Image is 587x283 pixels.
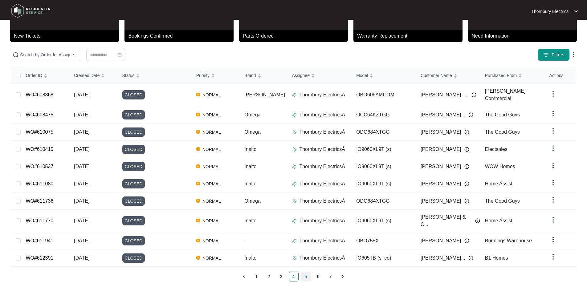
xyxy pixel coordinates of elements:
img: Assigner Icon [292,112,297,117]
span: NORMAL [200,146,223,153]
img: Vercel Logo [196,199,200,203]
span: B1 Homes [485,255,508,261]
th: Purchased From [480,67,544,84]
img: Assigner Icon [292,92,297,97]
img: Info icon [475,218,480,223]
img: Assigner Icon [292,164,297,169]
p: Thornbury ElectricsÂ [299,91,345,99]
td: IO9060XL9T (s) [351,141,416,158]
td: IO9060XL9T (s) [351,158,416,175]
span: CLOSED [122,110,145,119]
li: 5 [301,272,311,281]
th: Created Date [69,67,117,84]
img: Assigner Icon [292,147,297,152]
a: WO#611941 [26,238,53,243]
input: Search by Order Id, Assignee Name, Customer Name, Brand and Model [20,51,79,58]
img: Vercel Logo [196,219,200,222]
li: 2 [264,272,274,281]
img: Info icon [468,256,473,261]
span: Omega [244,198,260,204]
a: WO#608475 [26,112,53,117]
span: NORMAL [200,254,223,262]
th: Actions [544,67,577,84]
p: Parts Ordered [243,32,348,40]
button: left [239,272,249,281]
img: dropdown arrow [549,216,557,224]
span: WOW Homes [485,164,515,169]
p: Thornbury ElectricsÂ [299,111,345,119]
span: [PERSON_NAME]... [421,254,465,262]
span: right [341,275,345,278]
span: [DATE] [74,198,89,204]
span: CLOSED [122,216,145,225]
span: CLOSED [122,253,145,263]
td: ODO684XTGG [351,123,416,141]
a: 4 [289,272,298,281]
span: [DATE] [74,129,89,135]
img: search-icon [13,52,19,58]
p: Thornbury Electrics [531,8,569,14]
span: [DATE] [74,255,89,261]
img: Info icon [471,92,476,97]
span: The Good Guys [485,129,520,135]
span: CLOSED [122,162,145,171]
img: filter icon [543,52,549,58]
a: 3 [277,272,286,281]
a: 7 [326,272,335,281]
img: Vercel Logo [196,113,200,116]
img: dropdown arrow [549,127,557,135]
a: WO#610415 [26,147,53,152]
span: [DATE] [74,218,89,223]
a: WO#612391 [26,255,53,261]
span: left [243,275,246,278]
span: [PERSON_NAME] -... [421,91,468,99]
span: [DATE] [74,112,89,117]
span: Purchased From [485,72,517,79]
img: Info icon [464,181,469,186]
span: The Good Guys [485,198,520,204]
span: Bunnings Warehouse [485,238,532,243]
span: [PERSON_NAME] Commercial [485,88,526,101]
img: Vercel Logo [196,130,200,134]
td: IO9060XL9T (s) [351,210,416,232]
a: 6 [314,272,323,281]
p: Thornbury ElectricsÂ [299,197,345,205]
span: [PERSON_NAME] [421,197,461,205]
span: Filters [552,52,565,58]
span: The Good Guys [485,112,520,117]
td: IO9060XL9T (s) [351,175,416,192]
span: CLOSED [122,145,145,154]
button: right [338,272,348,281]
img: Vercel Logo [196,93,200,96]
p: Need Information [472,32,577,40]
span: Customer Name [421,72,452,79]
span: Model [356,72,368,79]
span: [PERSON_NAME] [421,146,461,153]
li: 1 [252,272,262,281]
td: ODO684XTGG [351,192,416,210]
img: Assigner Icon [292,238,297,243]
img: Info icon [464,147,469,152]
img: dropdown arrow [549,253,557,261]
span: [DATE] [74,181,89,186]
span: [PERSON_NAME] [421,237,461,245]
span: Inalto [244,255,256,261]
img: dropdown arrow [549,110,557,117]
img: Vercel Logo [196,164,200,168]
button: filter iconFilters [538,49,570,61]
img: Info icon [464,199,469,204]
span: NORMAL [200,111,223,119]
a: WO#611080 [26,181,53,186]
img: dropdown arrow [549,162,557,169]
img: Info icon [464,238,469,243]
th: Assignee [287,67,351,84]
th: Model [351,67,416,84]
span: CLOSED [122,179,145,188]
img: Assigner Icon [292,218,297,223]
li: 3 [276,272,286,281]
span: NORMAL [200,163,223,170]
img: Info icon [468,112,473,117]
img: dropdown arrow [549,179,557,186]
p: Thornbury ElectricsÂ [299,254,345,262]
